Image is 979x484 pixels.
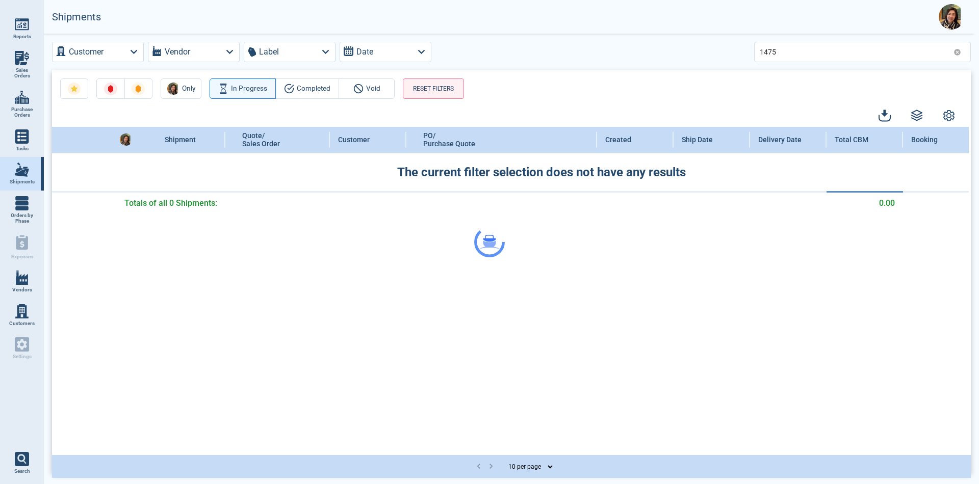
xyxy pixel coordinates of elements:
[15,196,29,210] img: menu_icon
[8,106,36,118] span: Purchase Orders
[15,90,29,104] img: menu_icon
[15,129,29,144] img: menu_icon
[10,179,35,185] span: Shipments
[15,163,29,177] img: menu_icon
[15,51,29,65] img: menu_icon
[15,304,29,318] img: menu_icon
[15,17,29,32] img: menu_icon
[15,271,29,285] img: menu_icon
[12,287,32,293] span: Vendors
[16,146,29,152] span: Tasks
[14,468,30,474] span: Search
[9,320,35,327] span: Customers
[8,67,36,79] span: Sales Orders
[8,212,36,224] span: Orders by Phase
[13,34,31,40] span: Reports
